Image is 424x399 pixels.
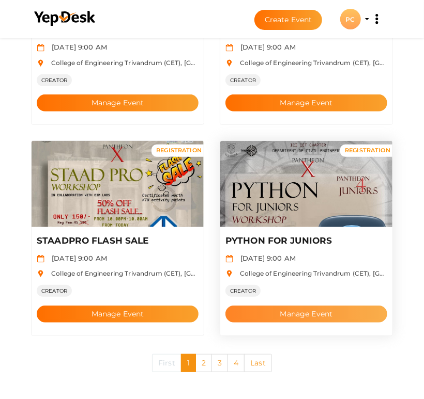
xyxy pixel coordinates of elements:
[37,74,72,86] span: CREATOR
[254,10,323,30] button: Create Event
[47,43,107,51] span: [DATE] 9:00 AM
[235,43,296,51] span: [DATE] 9:00 AM
[235,254,296,262] span: [DATE] 9:00 AM
[225,255,233,263] img: calendar.svg
[244,354,272,372] a: Last
[195,354,212,372] a: 2
[37,255,44,263] img: calendar.svg
[340,9,361,29] div: PC
[225,94,387,111] button: Manage Event
[37,59,44,67] img: location.svg
[220,141,392,227] img: VJQ5MF0C_normal.jpeg
[37,44,44,52] img: calendar.svg
[37,235,195,247] p: STAADPRO FLASH SALE
[345,147,390,154] span: REGISTRATION
[181,354,196,372] a: 1
[228,354,245,372] a: 4
[225,44,233,52] img: calendar.svg
[156,147,202,154] span: REGISTRATION
[37,306,199,323] button: Manage Event
[337,8,364,30] button: PC
[32,141,204,227] img: 6ZWDFYIT_normal.jpeg
[37,270,44,278] img: location.svg
[225,270,233,278] img: location.svg
[211,354,228,372] a: 3
[47,254,107,262] span: [DATE] 9:00 AM
[225,306,387,323] button: Manage Event
[37,285,72,297] span: CREATOR
[225,285,261,297] span: CREATOR
[37,94,199,111] button: Manage Event
[225,74,261,86] span: CREATOR
[340,15,361,23] profile-pic: PC
[225,235,384,247] p: PYTHON FOR JUNIORS
[152,354,181,372] a: First
[225,59,233,67] img: location.svg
